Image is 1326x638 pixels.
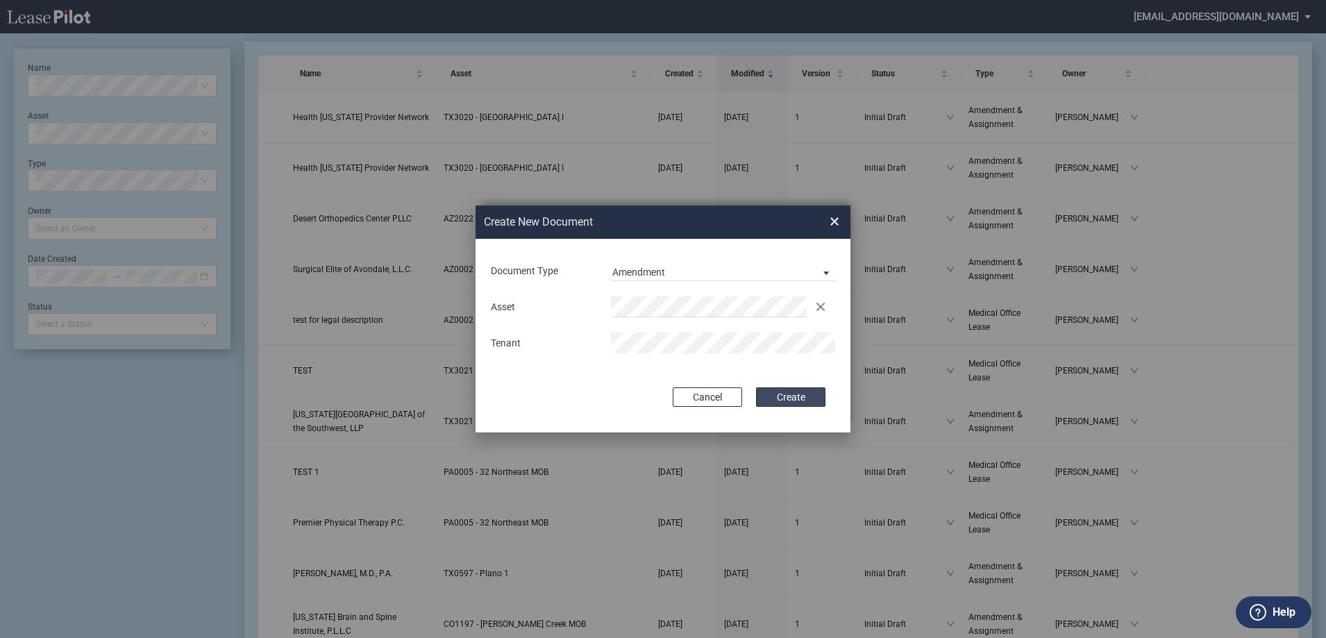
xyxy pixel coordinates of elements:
span: × [830,210,839,233]
label: Help [1273,603,1295,621]
button: Cancel [673,387,742,407]
div: Tenant [482,337,603,351]
md-select: Document Type: Amendment [611,260,835,281]
md-dialog: Create New ... [476,205,850,433]
div: Asset [482,301,603,314]
h2: Create New Document [484,215,780,230]
div: Document Type [482,265,603,278]
div: Amendment [612,267,665,278]
button: Create [756,387,825,407]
